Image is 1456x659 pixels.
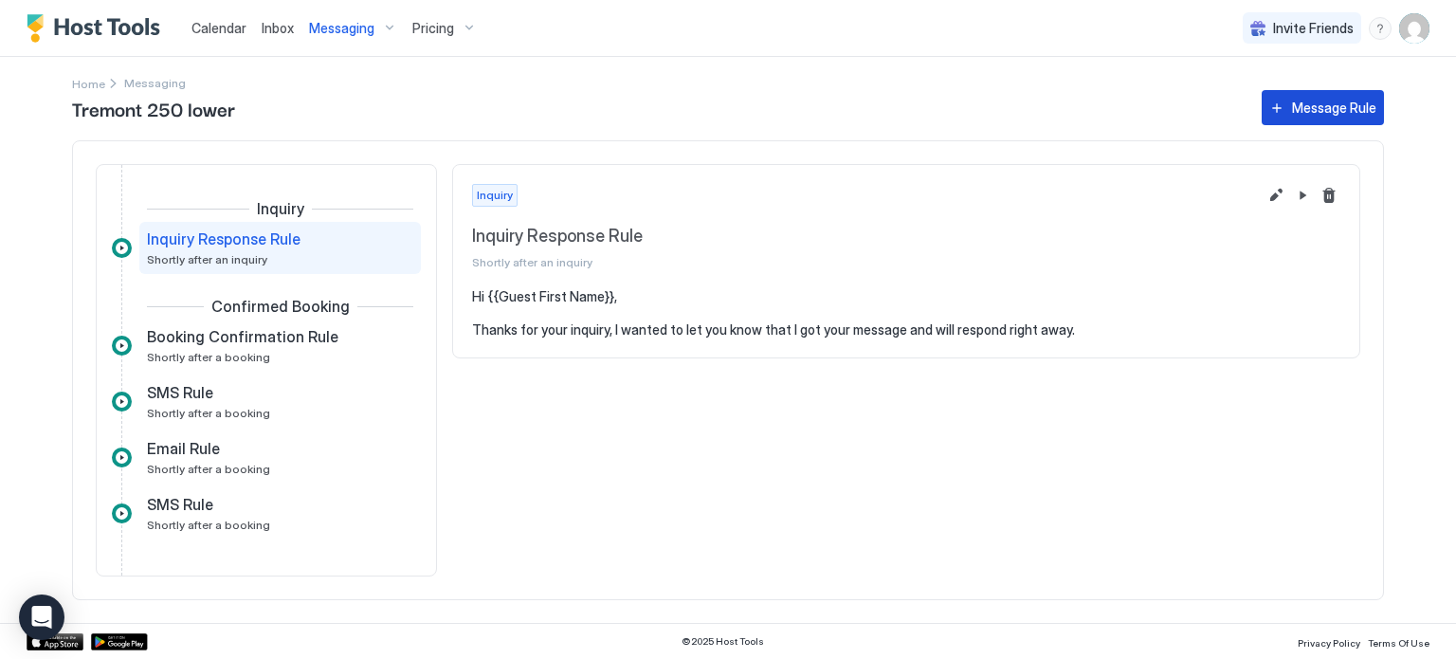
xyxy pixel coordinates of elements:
span: SMS Rule [147,495,213,514]
span: Inquiry Response Rule [147,229,300,248]
span: Inquiry [477,187,513,204]
span: Invite Friends [1273,20,1354,37]
a: Google Play Store [91,633,148,650]
span: Pricing [412,20,454,37]
span: Messaging [309,20,374,37]
div: User profile [1399,13,1429,44]
a: Home [72,73,105,93]
span: Shortly after a booking [147,518,270,532]
pre: Hi {{Guest First Name}}, Thanks for your inquiry, I wanted to let you know that I got your messag... [472,288,1340,339]
span: Tremont 250 lower [72,94,1243,122]
span: Home [72,77,105,91]
span: Shortly after a booking [147,406,270,420]
a: Privacy Policy [1298,632,1360,651]
span: Booking Confirmation Rule [147,327,338,346]
button: Edit message rule [1265,184,1287,207]
span: Inquiry [257,199,304,218]
span: SMS Rule [147,383,213,402]
span: Shortly after an inquiry [147,252,267,266]
a: Terms Of Use [1368,632,1429,651]
span: Inquiry Response Rule [472,226,1257,247]
span: Breadcrumb [124,76,186,90]
span: Shortly after a booking [147,462,270,476]
span: Terms Of Use [1368,637,1429,649]
div: Open Intercom Messenger [19,595,64,640]
span: Calendar [191,20,246,36]
button: Pause Message Rule [1291,184,1314,207]
span: Confirmed Booking [211,297,350,316]
span: Privacy Policy [1298,637,1360,649]
span: Inbox [262,20,294,36]
div: Message Rule [1292,98,1376,118]
span: Shortly after an inquiry [472,255,1257,269]
a: Calendar [191,18,246,38]
div: menu [1369,17,1392,40]
a: App Store [27,633,83,650]
span: © 2025 Host Tools [682,635,764,648]
a: Host Tools Logo [27,14,169,43]
button: Message Rule [1262,90,1384,125]
a: Inbox [262,18,294,38]
div: Breadcrumb [72,73,105,93]
span: Email Rule [147,439,220,458]
button: Delete message rule [1318,184,1340,207]
span: Shortly after a booking [147,350,270,364]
